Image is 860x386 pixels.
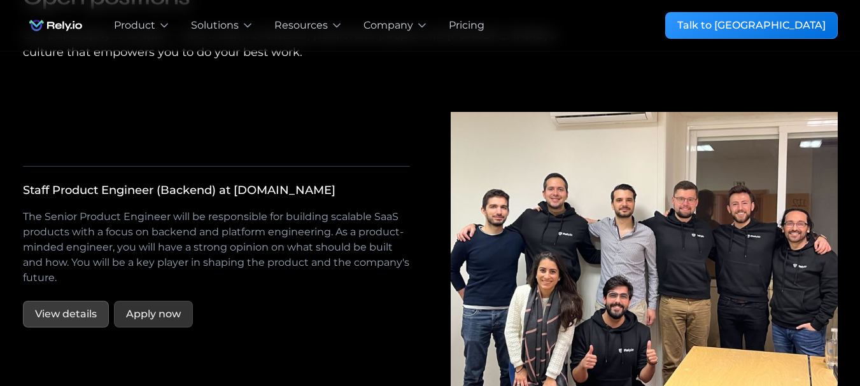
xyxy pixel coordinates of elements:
div: Solutions [191,18,239,33]
div: Talk to [GEOGRAPHIC_DATA] [677,18,826,33]
a: Apply now [114,301,193,327]
iframe: Chatbot [776,302,842,368]
p: The Senior Product Engineer will be responsible for building scalable SaaS products with a focus ... [23,209,410,286]
div: Resources [274,18,328,33]
a: View details [23,301,109,327]
div: Product [114,18,155,33]
div: Apply now [126,307,181,322]
a: Pricing [449,18,484,33]
img: Rely.io logo [23,13,88,38]
div: Staff Product Engineer (Backend) at [DOMAIN_NAME] [23,182,335,199]
div: Company [363,18,413,33]
a: home [23,13,88,38]
a: Talk to [GEOGRAPHIC_DATA] [665,12,838,39]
